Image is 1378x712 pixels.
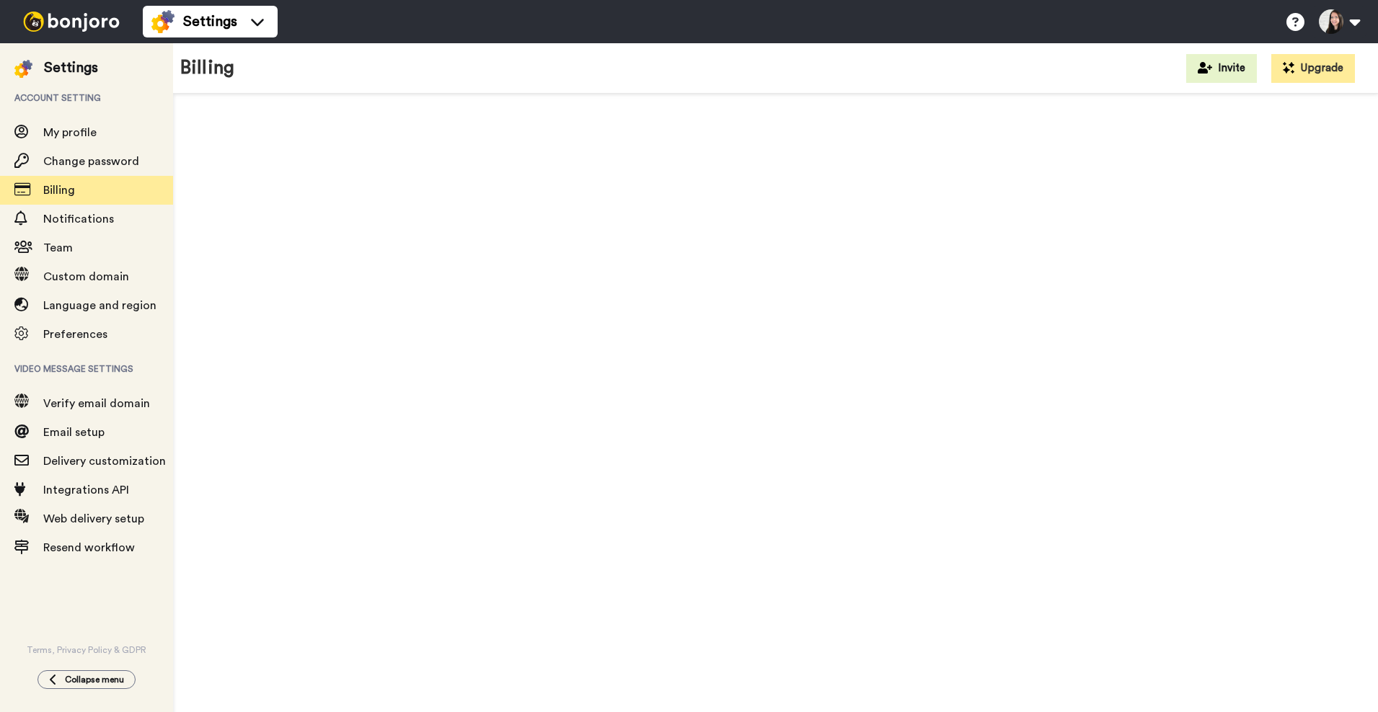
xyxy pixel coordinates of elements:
h1: Billing [180,58,234,79]
span: Delivery customization [43,455,166,467]
img: settings-colored.svg [151,10,175,33]
button: Collapse menu [37,670,136,689]
span: Collapse menu [65,674,124,685]
span: Preferences [43,329,107,340]
button: Invite [1186,54,1257,83]
span: Change password [43,156,139,167]
span: My profile [43,127,97,138]
img: settings-colored.svg [14,60,32,78]
span: Email setup [43,427,105,438]
span: Custom domain [43,271,129,282]
img: bj-logo-header-white.svg [17,12,125,32]
span: Billing [43,184,75,196]
div: Settings [44,58,98,78]
span: Language and region [43,300,156,311]
span: Notifications [43,213,114,225]
span: Web delivery setup [43,513,144,525]
span: Resend workflow [43,542,135,553]
span: Integrations API [43,484,129,496]
span: Team [43,242,73,254]
button: Upgrade [1271,54,1355,83]
span: Settings [183,12,237,32]
span: Verify email domain [43,398,150,409]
